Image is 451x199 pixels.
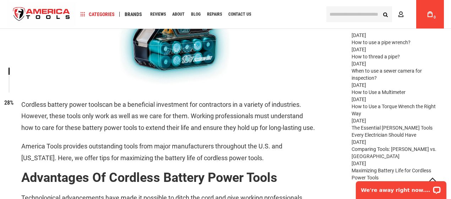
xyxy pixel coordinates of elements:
[147,10,169,19] a: Reviews
[81,12,115,17] span: Categories
[352,32,366,38] span: [DATE]
[228,12,251,16] span: Contact Us
[352,96,366,102] span: [DATE]
[352,89,406,95] a: How to Use a Multimeter
[150,12,166,16] span: Reviews
[434,15,436,19] span: 0
[352,118,366,124] span: [DATE]
[352,40,411,45] a: How to use a pipe wrench?
[225,10,254,19] a: Contact Us
[352,104,436,116] a: How to Use a Torque Wrench the Right Way
[207,12,222,16] span: Repairs
[7,1,76,28] img: America Tools
[352,82,366,88] span: [DATE]
[379,7,392,21] button: Search
[7,1,76,28] a: store logo
[21,171,316,185] h2: Advantages of Cordless Battery Power Tools
[352,161,366,166] span: [DATE]
[121,10,145,19] a: Brands
[77,10,118,19] a: Categories
[188,10,204,19] a: Blog
[352,61,366,67] span: [DATE]
[352,47,366,52] span: [DATE]
[351,177,451,199] iframe: LiveChat chat widget
[21,101,102,108] a: Cordless battery power tools
[191,12,201,16] span: Blog
[352,54,400,59] a: How to thread a pipe?
[204,10,225,19] a: Repairs
[21,99,316,133] p: can be a beneficial investment for contractors in a variety of industries. However, these tools o...
[172,12,185,16] span: About
[352,139,366,145] span: [DATE]
[169,10,188,19] a: About
[352,68,422,81] a: When to use a sewer camera for inspection?
[352,125,433,138] a: The Essential [PERSON_NAME] Tools Every Electrician Should Have
[21,141,316,164] p: America Tools provides outstanding tools from major manufacturers throughout the U.S. and [US_STA...
[125,12,142,17] span: Brands
[352,168,431,180] a: Maximizing Battery Life for Cordless Power Tools
[352,146,436,159] a: Comparing Tools: [PERSON_NAME] vs. [GEOGRAPHIC_DATA]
